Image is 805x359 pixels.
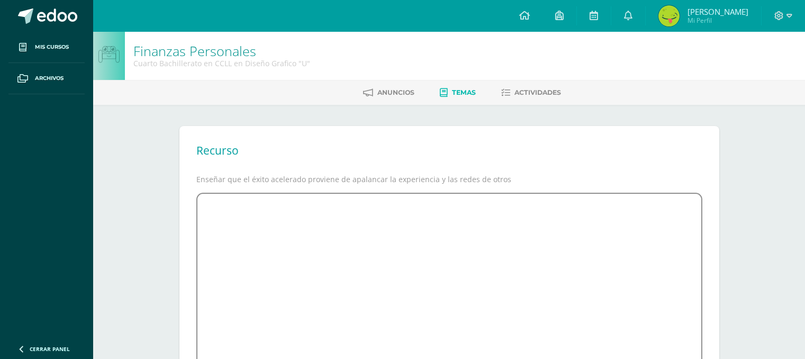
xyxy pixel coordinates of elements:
img: 97e88fa67c80cacf31678ba3dd903fc2.png [658,5,680,26]
span: Actividades [514,88,561,96]
h1: Finanzas Personales [133,43,310,58]
span: Cerrar panel [30,345,70,353]
div: Cuarto Bachillerato en CCLL en Diseño Grafico 'U' [133,58,310,68]
a: Temas [440,84,476,101]
span: [PERSON_NAME] [688,6,748,17]
a: Finanzas Personales [133,42,256,60]
p: Enseñar que el éxito acelerado proviene de apalancar la experiencia y las redes de otros [196,175,702,184]
img: bot1.png [98,46,119,63]
h2: Recurso [196,143,239,158]
a: Anuncios [363,84,414,101]
a: Archivos [8,63,85,94]
a: Actividades [501,84,561,101]
span: Mi Perfil [688,16,748,25]
a: Mis cursos [8,32,85,63]
span: Archivos [35,74,64,83]
span: Mis cursos [35,43,69,51]
span: Temas [452,88,476,96]
span: Anuncios [377,88,414,96]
